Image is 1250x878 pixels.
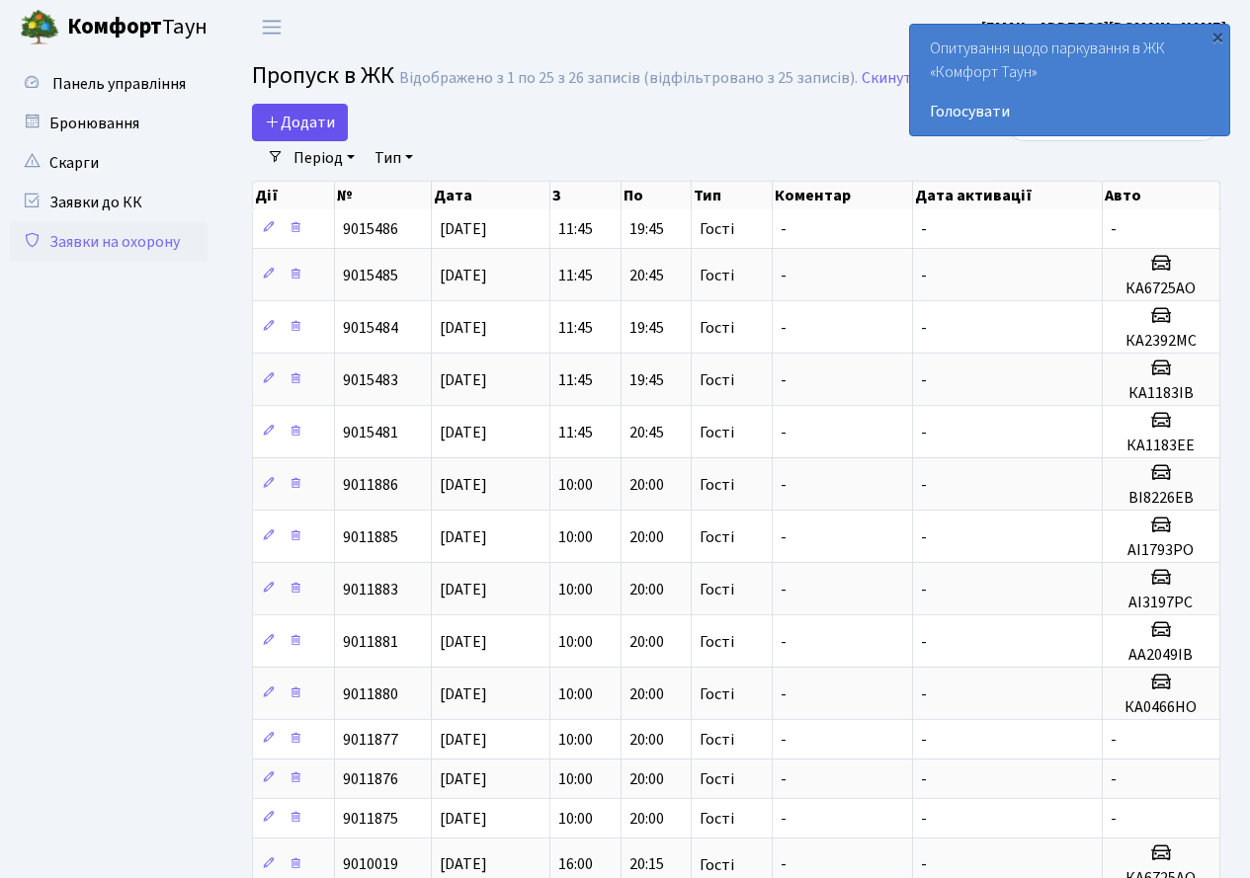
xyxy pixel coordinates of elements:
span: 9011886 [343,474,398,496]
span: 20:00 [629,579,664,600]
span: Гості [700,320,734,336]
img: logo.png [20,8,59,47]
span: 10:00 [558,579,593,600]
span: 9015484 [343,317,398,339]
h5: АА2049ІВ [1111,646,1211,665]
span: 9011875 [343,808,398,830]
span: 20:15 [629,854,664,876]
span: [DATE] [440,526,487,548]
span: - [921,808,927,830]
span: 11:45 [558,422,593,443]
span: - [781,526,787,548]
th: З [550,182,622,209]
span: [DATE] [440,317,487,339]
span: 20:45 [629,265,664,286]
span: - [781,579,787,600]
a: Період [286,141,363,175]
span: 20:45 [629,422,664,443]
span: 19:45 [629,317,664,339]
span: 9011883 [343,579,398,600]
span: - [921,369,927,391]
span: 20:00 [629,729,664,751]
span: 11:45 [558,317,593,339]
span: 9015485 [343,265,398,286]
span: - [1111,768,1117,790]
span: - [921,579,927,600]
span: 10:00 [558,526,593,548]
span: 9015481 [343,422,398,443]
span: 10:00 [558,729,593,751]
h5: КА0466НО [1111,698,1211,717]
h5: КА1183ЕЕ [1111,437,1211,455]
span: [DATE] [440,631,487,653]
h5: АІ1793РО [1111,541,1211,560]
span: - [921,265,927,286]
span: 11:45 [558,218,593,240]
span: [DATE] [440,579,487,600]
span: - [921,854,927,876]
span: 20:00 [629,808,664,830]
span: - [1111,808,1117,830]
span: 20:00 [629,526,664,548]
a: Заявки до КК [10,183,208,222]
span: - [781,808,787,830]
span: Додати [265,112,335,133]
span: - [781,854,787,876]
span: - [921,474,927,496]
span: [DATE] [440,422,487,443]
a: Голосувати [930,100,1209,123]
th: По [622,182,693,209]
span: [DATE] [440,265,487,286]
span: - [921,526,927,548]
th: Дії [253,182,335,209]
span: - [781,683,787,705]
h5: КА6725АО [1111,279,1211,298]
span: Гості [700,582,734,598]
h5: ВІ8226ЕВ [1111,489,1211,508]
span: - [921,422,927,443]
a: Тип [367,141,421,175]
span: - [781,768,787,790]
span: - [781,265,787,286]
span: - [781,317,787,339]
span: Гості [700,477,734,493]
span: - [781,369,787,391]
span: - [921,218,927,240]
span: 20:00 [629,768,664,790]
span: Гості [700,425,734,440]
th: Авто [1103,182,1220,209]
th: Дата [432,182,550,209]
span: Гості [700,268,734,283]
span: - [781,631,787,653]
span: [DATE] [440,768,487,790]
span: Гості [700,771,734,787]
span: 9010019 [343,854,398,876]
a: Заявки на охорону [10,222,208,262]
span: Гості [700,634,734,650]
span: Пропуск в ЖК [252,58,394,93]
span: - [1111,218,1117,240]
span: Гості [700,529,734,545]
span: 9011885 [343,526,398,548]
span: Гості [700,857,734,873]
a: Додати [252,104,348,141]
span: 9011877 [343,729,398,751]
span: - [921,729,927,751]
span: Гості [700,732,734,748]
span: [DATE] [440,218,487,240]
th: Коментар [773,182,913,209]
span: 20:00 [629,631,664,653]
span: 9011880 [343,683,398,705]
div: × [1208,27,1227,46]
th: Дата активації [913,182,1103,209]
h5: АІ3197РС [1111,594,1211,612]
span: Гості [700,221,734,237]
span: - [921,768,927,790]
span: 9011876 [343,768,398,790]
b: Комфорт [67,11,162,42]
span: 10:00 [558,808,593,830]
span: 9015486 [343,218,398,240]
span: Гості [700,811,734,827]
span: - [921,631,927,653]
a: Скарги [10,143,208,183]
